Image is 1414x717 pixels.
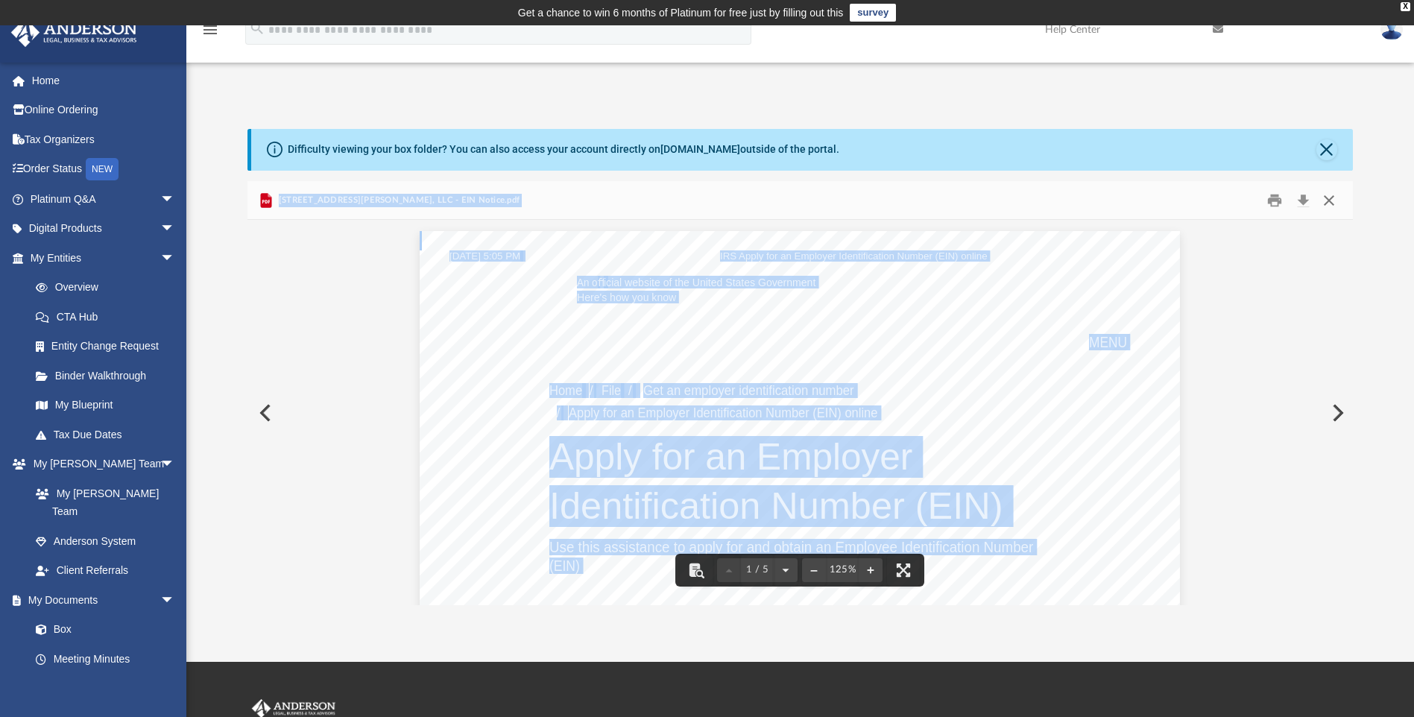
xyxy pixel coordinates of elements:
[549,438,912,476] span: Apply for an Employer
[518,4,844,22] div: Get a chance to win 6 months of Platinum for free just by filling out this
[21,391,190,420] a: My Blueprint
[569,407,877,420] span: Apply for an Employer Identification Number (EIN) online
[21,615,183,645] a: Box
[160,214,190,244] span: arrow_drop_down
[774,554,798,587] button: Next page
[741,565,774,575] span: 1 / 5
[21,556,190,586] a: Client Referrals
[10,585,190,615] a: My Documentsarrow_drop_down
[850,4,896,22] a: survey
[1089,335,1127,350] span: MENU
[21,332,198,361] a: Entity Change Request
[604,277,815,288] span: icial website of the United States Government
[1316,139,1337,160] button: Close
[640,382,853,399] a: https://www.irs.gov/businesses/small-businesses-self-employed/apply-for-an-employer-identificatio...
[887,554,920,587] button: Enter fullscreen
[643,385,854,398] span: Get an employer identification number
[21,361,198,391] a: Binder Walkthrough
[1290,189,1316,212] button: Download
[10,214,198,244] a: Digital Productsarrow_drop_down
[288,142,839,157] div: Difficulty viewing your box folder? You can also access your account directly on outside of the p...
[660,143,740,155] a: [DOMAIN_NAME]
[1401,2,1410,11] div: close
[160,243,190,274] span: arrow_drop_down
[247,220,1352,604] div: File preview
[590,385,593,398] span: /
[201,28,219,39] a: menu
[247,220,1352,604] div: Document Viewer
[21,302,198,332] a: CTA Hub
[549,540,1033,555] span: Use this assistance to apply for and obtain an Employee Identification Number
[21,478,183,526] a: My [PERSON_NAME] Team
[680,554,713,587] button: Toggle findbar
[1260,189,1290,212] button: Print
[720,251,988,261] span: IRS Apply for an Employer Identification Number (EIN) online
[247,181,1352,605] div: Preview
[10,449,190,479] a: My [PERSON_NAME] Teamarrow_drop_down
[549,558,580,573] span: (EIN)
[577,291,676,303] span: Here's how you know
[549,487,1003,525] span: Identification Number (EIN)
[10,66,198,95] a: Home
[628,385,632,398] span: /
[160,184,190,215] span: arrow_drop_down
[602,382,621,399] a: https://www.irs.gov/filing/
[549,326,638,357] a: https://www.irs.gov/
[201,21,219,39] i: menu
[1320,392,1353,434] button: Next File
[1316,189,1342,212] button: Close
[10,243,198,273] a: My Entitiesarrow_drop_down
[7,18,142,47] img: Anderson Advisors Platinum Portal
[549,382,582,399] a: https://www.irs.gov/
[10,124,198,154] a: Tax Organizers
[859,554,883,587] button: Zoom in
[21,420,198,449] a: Tax Due Dates
[741,554,774,587] button: 1 / 5
[10,95,198,125] a: Online Ordering
[160,449,190,480] span: arrow_drop_down
[10,154,198,185] a: Order StatusNEW
[86,158,119,180] div: NEW
[557,407,561,420] span: /
[21,526,190,556] a: Anderson System
[1380,19,1403,40] img: User Pic
[247,392,280,434] button: Previous File
[21,644,190,674] a: Meeting Minutes
[160,585,190,616] span: arrow_drop_down
[249,20,265,37] i: search
[10,184,198,214] a: Platinum Q&Aarrow_drop_down
[598,277,605,288] span: ﬀ
[826,565,859,575] div: Current zoom level
[21,273,198,303] a: Overview
[275,194,520,207] span: [STREET_ADDRESS][PERSON_NAME], LLC - EIN Notice.pdf
[802,554,826,587] button: Zoom out
[577,277,598,288] span: An o
[449,251,520,261] span: [DATE] 5:05 PM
